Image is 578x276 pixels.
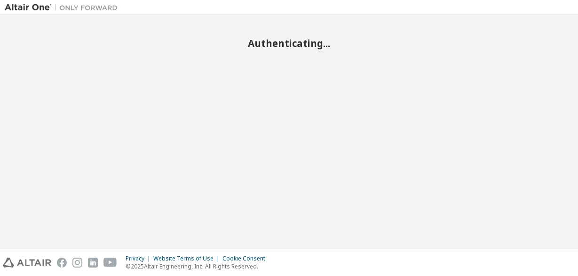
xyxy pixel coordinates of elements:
[88,258,98,268] img: linkedin.svg
[153,255,222,262] div: Website Terms of Use
[5,37,573,49] h2: Authenticating...
[5,3,122,12] img: Altair One
[3,258,51,268] img: altair_logo.svg
[126,255,153,262] div: Privacy
[57,258,67,268] img: facebook.svg
[126,262,271,270] p: © 2025 Altair Engineering, Inc. All Rights Reserved.
[103,258,117,268] img: youtube.svg
[222,255,271,262] div: Cookie Consent
[72,258,82,268] img: instagram.svg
